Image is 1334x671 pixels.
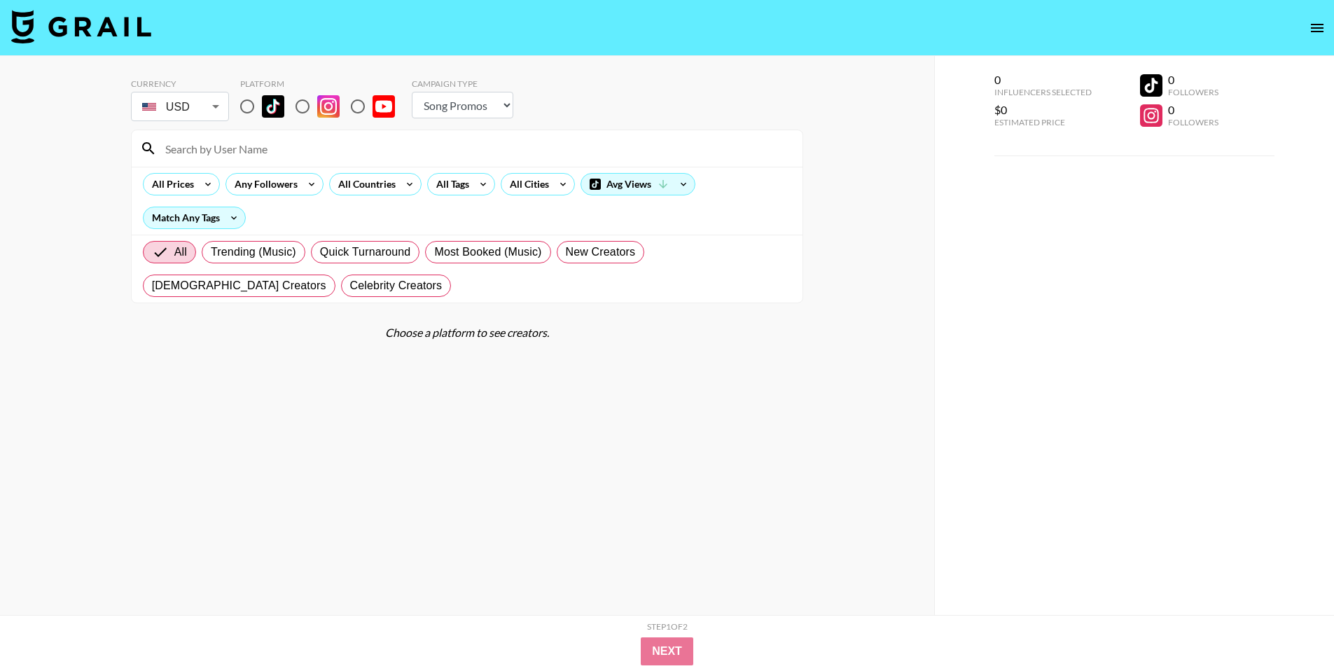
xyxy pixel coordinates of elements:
[1168,103,1218,117] div: 0
[373,95,395,118] img: YouTube
[1168,87,1218,97] div: Followers
[434,244,541,261] span: Most Booked (Music)
[144,174,197,195] div: All Prices
[350,277,443,294] span: Celebrity Creators
[566,244,636,261] span: New Creators
[501,174,552,195] div: All Cities
[994,103,1092,117] div: $0
[211,244,296,261] span: Trending (Music)
[262,95,284,118] img: TikTok
[157,137,794,160] input: Search by User Name
[131,78,229,89] div: Currency
[134,95,226,119] div: USD
[240,78,406,89] div: Platform
[330,174,398,195] div: All Countries
[1168,73,1218,87] div: 0
[152,277,326,294] span: [DEMOGRAPHIC_DATA] Creators
[647,621,688,632] div: Step 1 of 2
[226,174,300,195] div: Any Followers
[320,244,411,261] span: Quick Turnaround
[641,637,693,665] button: Next
[581,174,695,195] div: Avg Views
[412,78,513,89] div: Campaign Type
[317,95,340,118] img: Instagram
[1168,117,1218,127] div: Followers
[994,87,1092,97] div: Influencers Selected
[131,326,803,340] div: Choose a platform to see creators.
[1303,14,1331,42] button: open drawer
[11,10,151,43] img: Grail Talent
[174,244,187,261] span: All
[144,207,245,228] div: Match Any Tags
[428,174,472,195] div: All Tags
[994,73,1092,87] div: 0
[994,117,1092,127] div: Estimated Price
